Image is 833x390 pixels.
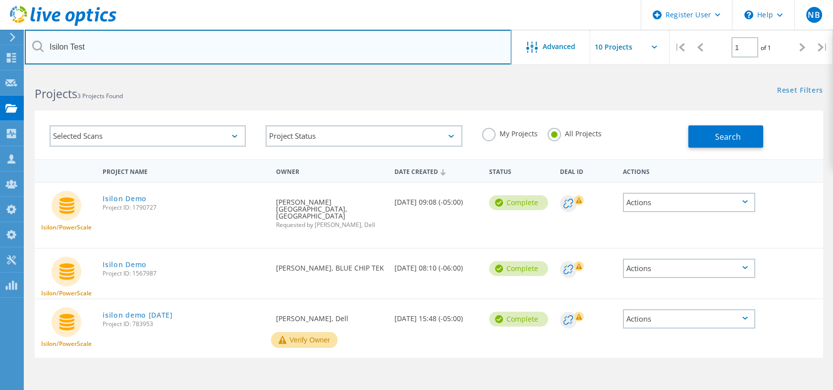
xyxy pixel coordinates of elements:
button: Verify Owner [271,332,337,348]
div: | [669,30,690,65]
div: Deal Id [555,162,618,180]
div: Project Status [266,125,462,147]
span: Requested by [PERSON_NAME], Dell [276,222,385,228]
label: All Projects [548,128,602,137]
div: Actions [618,162,760,180]
span: Project ID: 783953 [103,321,266,327]
svg: \n [744,10,753,19]
span: Isilon/PowerScale [41,224,92,230]
div: [DATE] 09:08 (-05:00) [389,183,484,216]
span: NB [808,11,820,19]
span: of 1 [761,44,771,52]
span: Project ID: 1567987 [103,271,266,277]
input: Search projects by name, owner, ID, company, etc [25,30,511,64]
span: 3 Projects Found [77,92,123,100]
div: [PERSON_NAME][GEOGRAPHIC_DATA], [GEOGRAPHIC_DATA] [271,183,389,238]
div: Project Name [98,162,271,180]
div: [DATE] 15:48 (-05:00) [389,299,484,332]
div: | [813,30,833,65]
a: Isilon Demo [103,261,147,268]
span: Isilon/PowerScale [41,341,92,347]
div: Date Created [389,162,484,180]
span: Project ID: 1790727 [103,205,266,211]
div: Actions [623,259,755,278]
div: Actions [623,193,755,212]
div: [PERSON_NAME], Dell [271,299,389,332]
div: Actions [623,309,755,329]
div: Complete [489,261,548,276]
a: Reset Filters [777,87,823,95]
b: Projects [35,86,77,102]
div: [DATE] 08:10 (-06:00) [389,249,484,281]
a: Isilon Demo [103,195,147,202]
div: Owner [271,162,389,180]
a: Live Optics Dashboard [10,21,116,28]
div: Selected Scans [50,125,246,147]
label: My Projects [482,128,538,137]
span: Search [715,131,741,142]
span: Advanced [543,43,575,50]
div: Complete [489,195,548,210]
button: Search [688,125,763,148]
a: isilon demo [DATE] [103,312,173,319]
div: Complete [489,312,548,327]
div: Status [484,162,555,180]
div: [PERSON_NAME], BLUE CHIP TEK [271,249,389,281]
span: Isilon/PowerScale [41,290,92,296]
